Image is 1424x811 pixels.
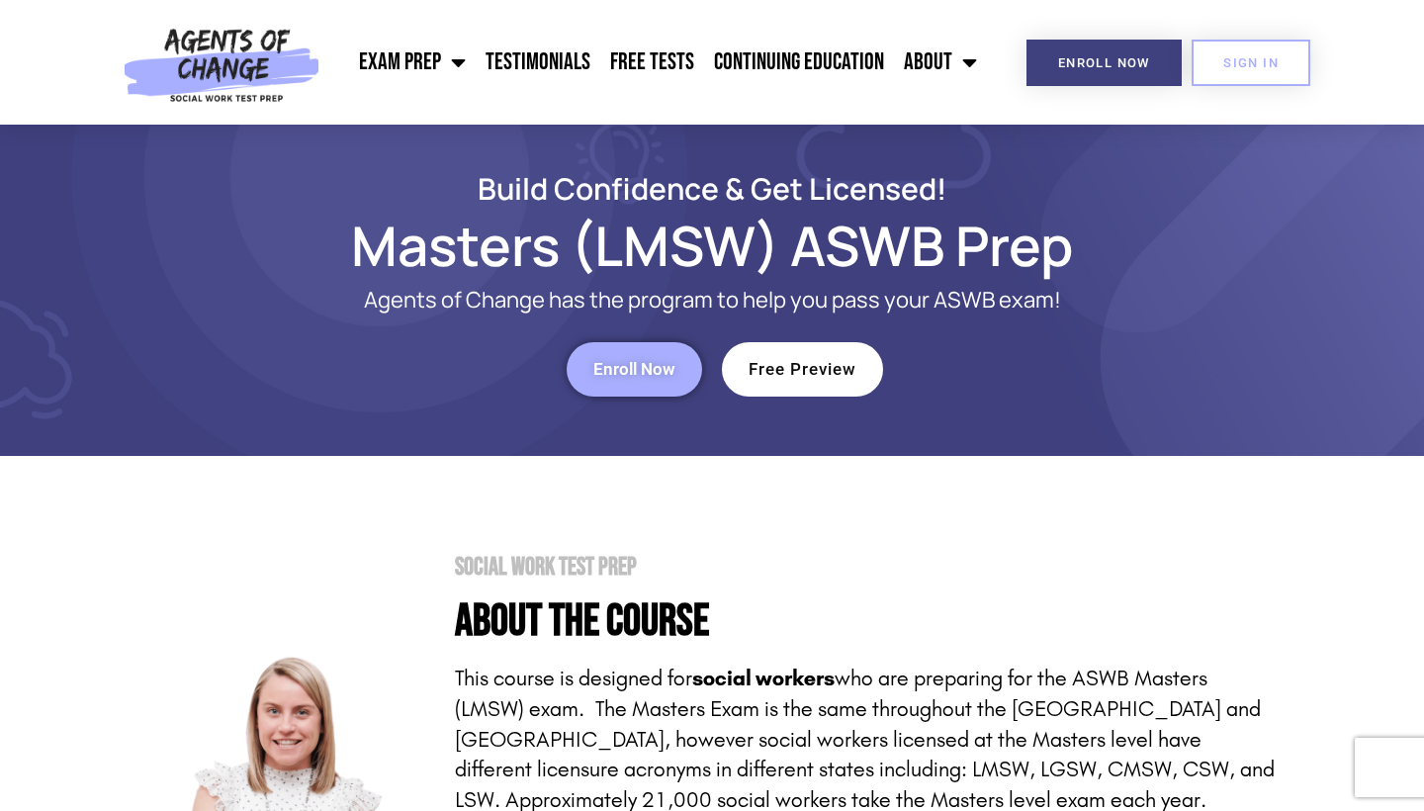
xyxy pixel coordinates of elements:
h2: Social Work Test Prep [455,555,1276,580]
a: About [894,38,987,87]
nav: Menu [329,38,988,87]
a: Free Preview [722,342,883,397]
strong: social workers [692,666,835,691]
a: Exam Prep [349,38,476,87]
a: Enroll Now [567,342,702,397]
h1: Masters (LMSW) ASWB Prep [148,223,1276,268]
a: SIGN IN [1192,40,1310,86]
span: Free Preview [749,361,856,378]
h2: Build Confidence & Get Licensed! [148,174,1276,203]
a: Continuing Education [704,38,894,87]
p: Agents of Change has the program to help you pass your ASWB exam! [227,288,1197,313]
h4: About the Course [455,599,1276,644]
span: SIGN IN [1223,56,1279,69]
span: Enroll Now [593,361,675,378]
span: Enroll Now [1058,56,1150,69]
a: Enroll Now [1026,40,1182,86]
a: Free Tests [600,38,704,87]
a: Testimonials [476,38,600,87]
